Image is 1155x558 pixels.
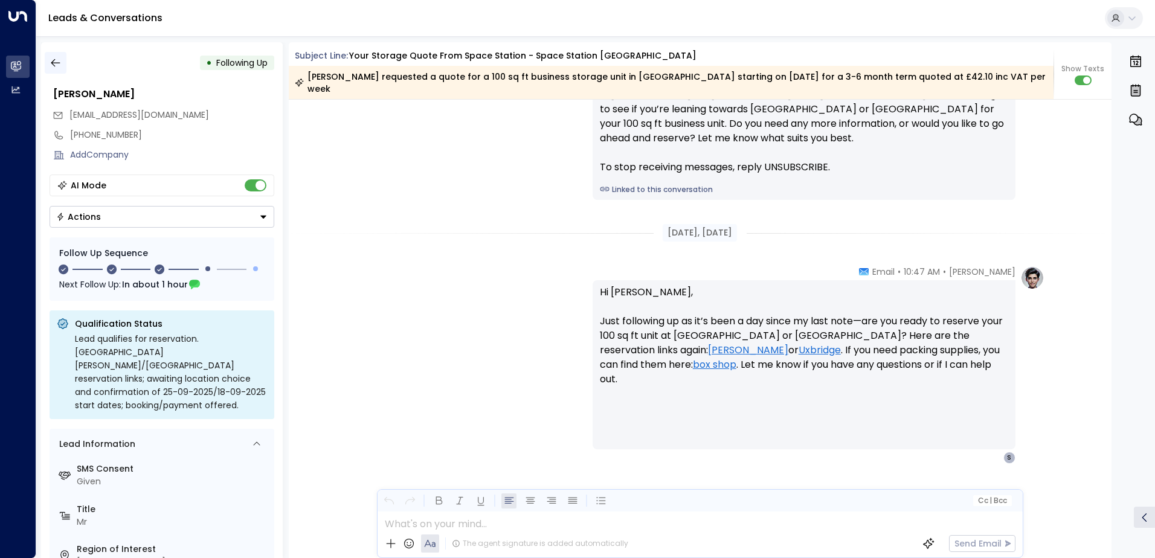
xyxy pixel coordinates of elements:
[452,538,628,549] div: The agent signature is added automatically
[1003,452,1015,464] div: S
[50,206,274,228] button: Actions
[600,184,1008,195] a: Linked to this conversation
[904,266,940,278] span: 10:47 AM
[71,179,106,191] div: AI Mode
[663,224,737,242] div: [DATE], [DATE]
[949,266,1015,278] span: [PERSON_NAME]
[59,247,265,260] div: Follow Up Sequence
[70,129,274,141] div: [PHONE_NUMBER]
[69,109,209,121] span: s.eyles95@hotmail.co.uk
[381,493,396,508] button: Undo
[122,278,188,291] span: In about 1 hour
[75,332,267,412] div: Lead qualifies for reservation. [GEOGRAPHIC_DATA][PERSON_NAME]/[GEOGRAPHIC_DATA] reservation link...
[989,496,992,505] span: |
[349,50,697,62] div: Your storage quote from Space Station - Space Station [GEOGRAPHIC_DATA]
[693,358,736,372] a: box shop
[898,266,901,278] span: •
[77,463,269,475] label: SMS Consent
[708,343,788,358] a: [PERSON_NAME]
[50,206,274,228] div: Button group with a nested menu
[216,57,268,69] span: Following Up
[1020,266,1044,290] img: profile-logo.png
[77,543,269,556] label: Region of Interest
[53,87,274,101] div: [PERSON_NAME]
[872,266,895,278] span: Email
[77,475,269,488] div: Given
[206,52,212,74] div: •
[977,496,1006,505] span: Cc Bcc
[600,285,1008,401] p: Hi [PERSON_NAME], Just following up as it’s been a day since my last note—are you ready to reserv...
[55,438,135,451] div: Lead Information
[799,343,841,358] a: Uxbridge
[402,493,417,508] button: Redo
[70,149,274,161] div: AddCompany
[943,266,946,278] span: •
[69,109,209,121] span: [EMAIL_ADDRESS][DOMAIN_NAME]
[973,495,1011,507] button: Cc|Bcc
[295,71,1047,95] div: [PERSON_NAME] requested a quote for a 100 sq ft business storage unit in [GEOGRAPHIC_DATA] starti...
[59,278,265,291] div: Next Follow Up:
[75,318,267,330] p: Qualification Status
[77,503,269,516] label: Title
[295,50,348,62] span: Subject Line:
[48,11,162,25] a: Leads & Conversations
[56,211,101,222] div: Actions
[1061,63,1104,74] span: Show Texts
[600,88,1008,175] div: Hi [PERSON_NAME], it’s [PERSON_NAME] from [GEOGRAPHIC_DATA]. Just checking in to see if you’re le...
[77,516,269,528] div: Mr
